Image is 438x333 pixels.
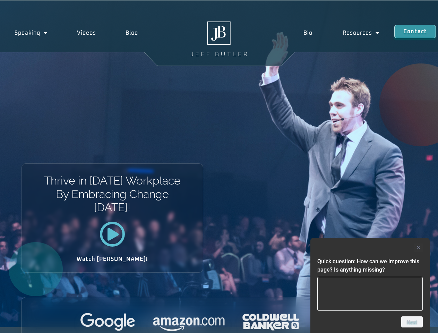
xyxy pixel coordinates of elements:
[403,29,427,34] span: Contact
[111,25,153,41] a: Blog
[289,25,327,41] a: Bio
[394,25,436,38] a: Contact
[46,256,179,262] h2: Watch [PERSON_NAME]!
[317,257,423,274] h2: Quick question: How can we improve this page? Is anything missing?
[62,25,111,41] a: Videos
[43,174,181,214] h1: Thrive in [DATE] Workplace By Embracing Change [DATE]!
[414,244,423,252] button: Hide survey
[289,25,394,41] nav: Menu
[317,277,423,311] textarea: Quick question: How can we improve this page? Is anything missing?
[328,25,394,41] a: Resources
[317,244,423,327] div: Quick question: How can we improve this page? Is anything missing?
[401,316,423,327] button: Next question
